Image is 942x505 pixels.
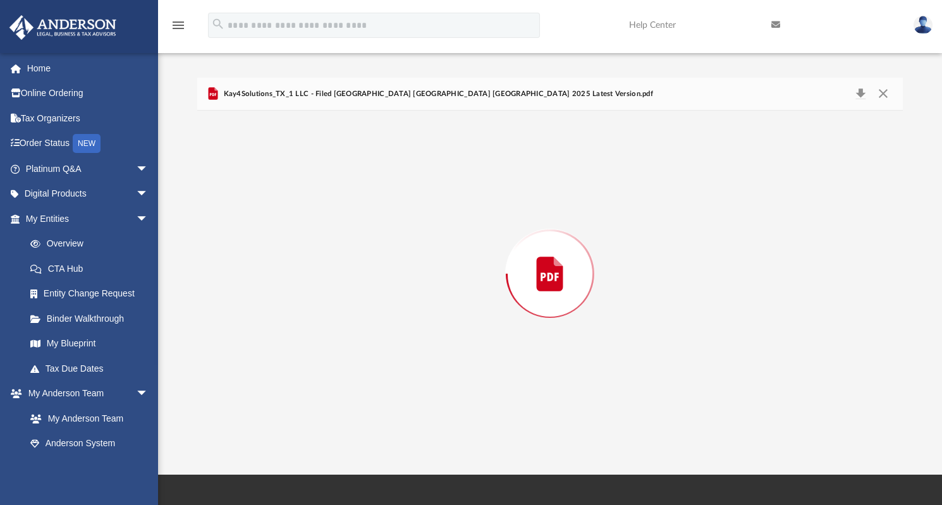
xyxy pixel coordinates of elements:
[18,456,161,481] a: Client Referrals
[9,131,168,157] a: Order StatusNEW
[171,18,186,33] i: menu
[136,381,161,407] span: arrow_drop_down
[197,78,903,437] div: Preview
[73,134,101,153] div: NEW
[136,156,161,182] span: arrow_drop_down
[9,56,168,81] a: Home
[9,181,168,207] a: Digital Productsarrow_drop_down
[9,206,168,231] a: My Entitiesarrow_drop_down
[171,24,186,33] a: menu
[211,17,225,31] i: search
[18,256,168,281] a: CTA Hub
[18,306,168,331] a: Binder Walkthrough
[9,81,168,106] a: Online Ordering
[18,331,161,356] a: My Blueprint
[18,356,168,381] a: Tax Due Dates
[18,431,161,456] a: Anderson System
[9,106,168,131] a: Tax Organizers
[221,88,653,100] span: Kay4Solutions_TX_1 LLC - Filed [GEOGRAPHIC_DATA] [GEOGRAPHIC_DATA] [GEOGRAPHIC_DATA] 2025 Latest ...
[849,85,872,103] button: Download
[914,16,933,34] img: User Pic
[872,85,895,103] button: Close
[136,181,161,207] span: arrow_drop_down
[18,281,168,307] a: Entity Change Request
[136,206,161,232] span: arrow_drop_down
[9,381,161,406] a: My Anderson Teamarrow_drop_down
[6,15,120,40] img: Anderson Advisors Platinum Portal
[18,406,155,431] a: My Anderson Team
[9,156,168,181] a: Platinum Q&Aarrow_drop_down
[18,231,168,257] a: Overview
